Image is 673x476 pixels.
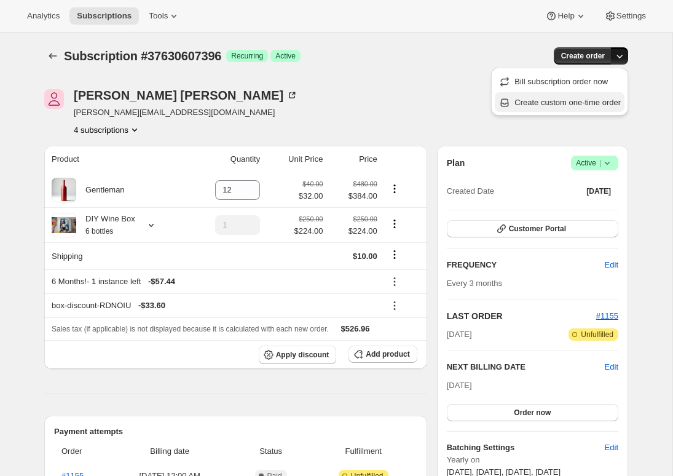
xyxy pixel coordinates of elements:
[597,438,626,458] button: Edit
[597,7,653,25] button: Settings
[27,11,60,21] span: Analytics
[605,259,618,271] span: Edit
[385,217,404,231] button: Product actions
[447,220,618,237] button: Customer Portal
[276,350,329,360] span: Apply discount
[605,361,618,373] button: Edit
[44,146,186,173] th: Product
[330,190,377,202] span: $384.00
[538,7,594,25] button: Help
[596,311,618,320] a: #1155
[149,11,168,21] span: Tools
[294,225,323,237] span: $224.00
[341,324,370,333] span: $526.96
[599,158,601,168] span: |
[317,445,410,458] span: Fulfillment
[561,51,605,61] span: Create order
[447,381,472,390] span: [DATE]
[186,146,264,173] th: Quantity
[554,47,612,65] button: Create order
[586,186,611,196] span: [DATE]
[514,77,608,86] span: Bill subscription order now
[52,178,76,202] img: product img
[576,157,613,169] span: Active
[74,124,141,136] button: Product actions
[138,299,165,312] span: - $33.60
[85,227,113,236] small: 6 bottles
[44,89,64,109] span: Emily Yuhas
[385,182,404,196] button: Product actions
[231,51,263,61] span: Recurring
[509,224,566,234] span: Customer Portal
[353,252,377,261] span: $10.00
[141,7,187,25] button: Tools
[447,185,494,197] span: Created Date
[76,213,135,237] div: DIY Wine Box
[447,259,605,271] h2: FREQUENCY
[74,89,298,101] div: [PERSON_NAME] [PERSON_NAME]
[447,310,596,322] h2: LAST ORDER
[44,242,186,269] th: Shipping
[326,146,380,173] th: Price
[447,442,605,454] h6: Batching Settings
[148,276,175,288] span: - $57.44
[20,7,67,25] button: Analytics
[366,349,409,359] span: Add product
[74,106,298,119] span: [PERSON_NAME][EMAIL_ADDRESS][DOMAIN_NAME]
[447,404,618,421] button: Order now
[275,51,296,61] span: Active
[54,438,111,465] th: Order
[264,146,326,173] th: Unit Price
[54,426,417,438] h2: Payment attempts
[77,11,132,21] span: Subscriptions
[302,180,323,188] small: $40.00
[447,361,605,373] h2: NEXT BILLING DATE
[581,330,613,339] span: Unfulfilled
[348,346,417,363] button: Add product
[299,215,323,223] small: $250.00
[514,408,551,418] span: Order now
[52,276,377,288] div: 6 Months! - 1 instance left
[605,442,618,454] span: Edit
[616,11,646,21] span: Settings
[64,49,221,63] span: Subscription #37630607396
[330,225,377,237] span: $224.00
[447,328,472,341] span: [DATE]
[557,11,574,21] span: Help
[447,279,502,288] span: Every 3 months
[69,7,139,25] button: Subscriptions
[514,98,621,107] span: Create custom one-time order
[52,325,329,333] span: Sales tax (if applicable) is not displayed because it is calculated with each new order.
[447,157,465,169] h2: Plan
[447,454,618,466] span: Yearly on
[259,346,337,364] button: Apply discount
[353,180,377,188] small: $480.00
[115,445,225,458] span: Billing date
[52,299,377,312] div: box-discount-RDNOIU
[299,190,323,202] span: $32.00
[596,310,618,322] button: #1155
[44,47,61,65] button: Subscriptions
[353,215,377,223] small: $250.00
[579,183,618,200] button: [DATE]
[232,445,310,458] span: Status
[76,184,125,196] div: Gentleman
[385,248,404,261] button: Shipping actions
[597,255,626,275] button: Edit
